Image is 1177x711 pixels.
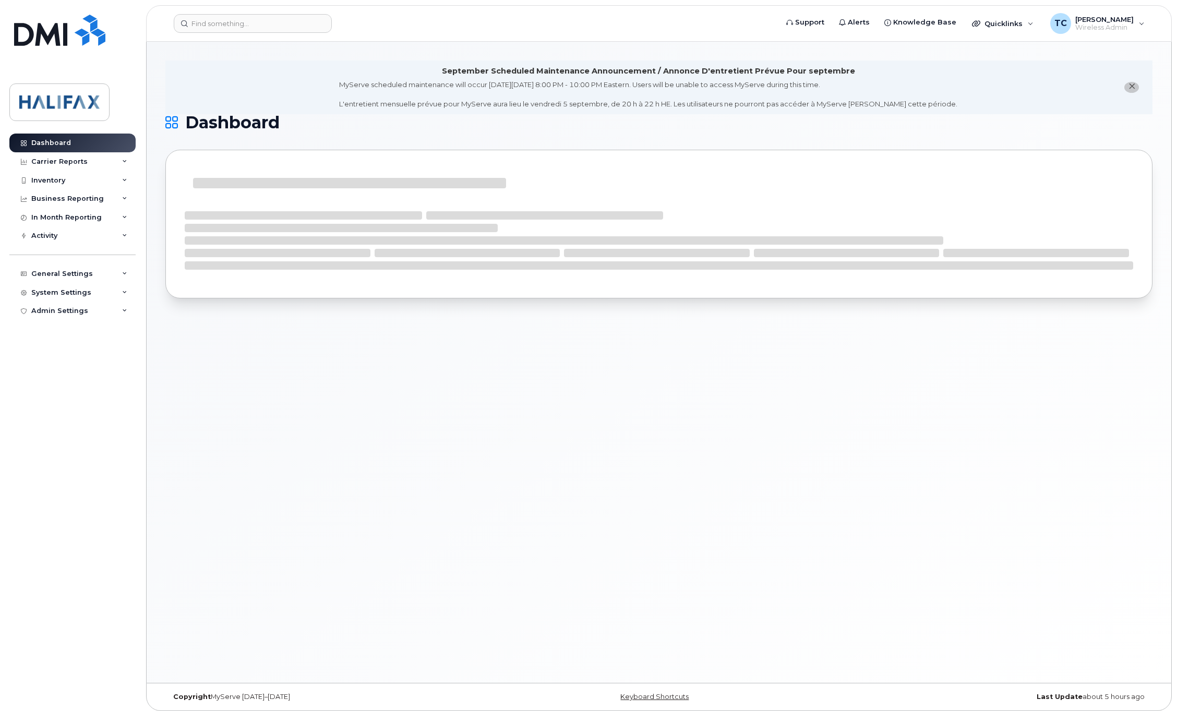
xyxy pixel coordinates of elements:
strong: Copyright [173,693,211,701]
button: close notification [1124,82,1139,93]
div: September Scheduled Maintenance Announcement / Annonce D'entretient Prévue Pour septembre [442,66,855,77]
div: about 5 hours ago [823,693,1152,701]
a: Keyboard Shortcuts [620,693,689,701]
div: MyServe [DATE]–[DATE] [165,693,495,701]
span: Dashboard [185,115,280,130]
div: MyServe scheduled maintenance will occur [DATE][DATE] 8:00 PM - 10:00 PM Eastern. Users will be u... [339,80,957,109]
strong: Last Update [1037,693,1083,701]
